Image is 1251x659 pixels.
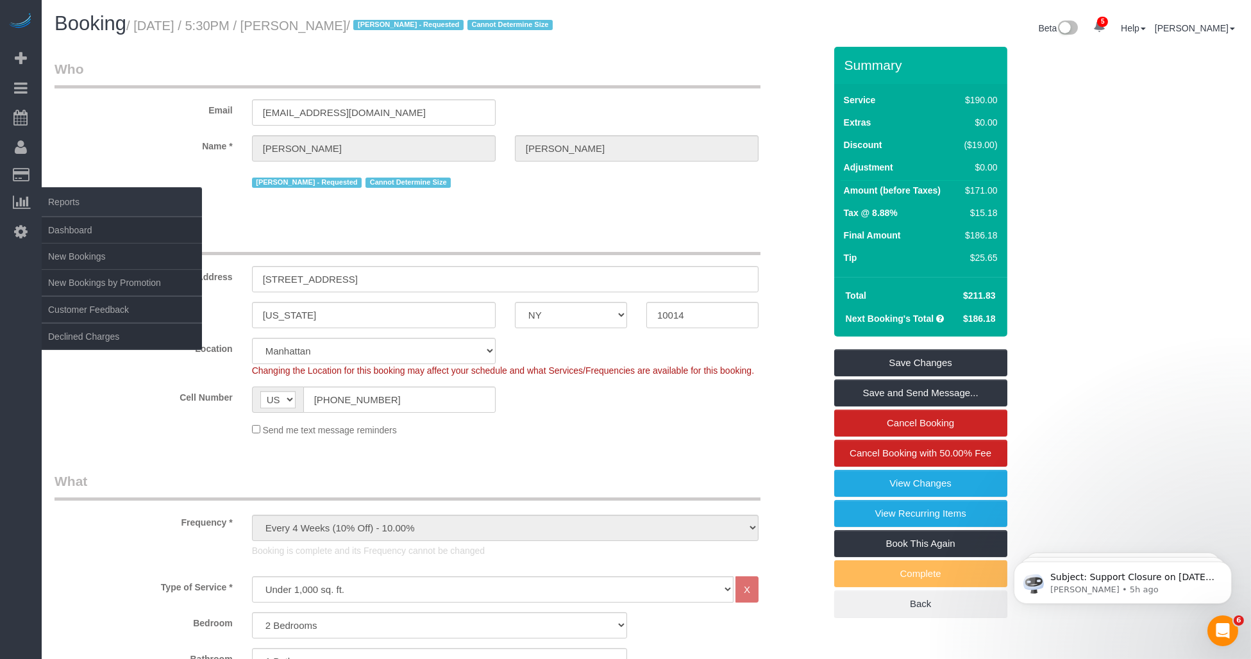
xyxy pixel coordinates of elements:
a: 5 [1087,13,1112,41]
span: $211.83 [963,290,996,301]
span: Changing the Location for this booking may affect your schedule and what Services/Frequencies are... [252,365,754,376]
p: Booking is complete and its Frequency cannot be changed [252,544,759,557]
span: Send me text message reminders [262,425,396,435]
input: Email [252,99,496,126]
span: Cannot Determine Size [467,20,553,30]
span: [PERSON_NAME] - Requested [353,20,463,30]
iframe: Intercom notifications message [995,535,1251,624]
a: Save and Send Message... [834,380,1007,406]
label: Name * [45,135,242,153]
input: City [252,302,496,328]
strong: Next Booking's Total [846,313,934,324]
img: New interface [1057,21,1078,37]
div: $15.18 [959,206,998,219]
a: Customer Feedback [42,297,202,322]
input: Cell Number [303,387,496,413]
a: [PERSON_NAME] [1155,23,1235,33]
label: Tax @ 8.88% [844,206,898,219]
a: Cancel Booking [834,410,1007,437]
img: Automaid Logo [8,13,33,31]
a: View Recurring Items [834,500,1007,527]
label: Frequency * [45,512,242,529]
label: Type of Service * [45,576,242,594]
span: $186.18 [963,313,996,324]
ul: Reports [42,217,202,350]
a: Dashboard [42,217,202,243]
label: Email [45,99,242,117]
iframe: Intercom live chat [1207,615,1238,646]
a: New Bookings by Promotion [42,270,202,296]
div: ($19.00) [959,138,998,151]
a: Declined Charges [42,324,202,349]
label: Tip [844,251,857,264]
span: Cannot Determine Size [365,178,451,188]
input: Last Name [515,135,759,162]
div: $0.00 [959,161,998,174]
label: Extras [844,116,871,129]
small: / [DATE] / 5:30PM / [PERSON_NAME] [126,19,557,33]
legend: Who [55,60,760,88]
input: First Name [252,135,496,162]
div: $25.65 [959,251,998,264]
label: Service [844,94,876,106]
span: / [346,19,557,33]
div: $0.00 [959,116,998,129]
a: View Changes [834,470,1007,497]
span: 6 [1234,615,1244,626]
a: New Bookings [42,244,202,269]
label: Bedroom [45,612,242,630]
a: Beta [1039,23,1079,33]
a: Cancel Booking with 50.00% Fee [834,440,1007,467]
span: 5 [1097,17,1108,27]
div: $186.18 [959,229,998,242]
legend: What [55,472,760,501]
span: Booking [55,12,126,35]
a: Help [1121,23,1146,33]
label: Adjustment [844,161,893,174]
a: Book This Again [834,530,1007,557]
label: Amount (before Taxes) [844,184,941,197]
span: [PERSON_NAME] - Requested [252,178,362,188]
span: Cancel Booking with 50.00% Fee [850,447,991,458]
div: $171.00 [959,184,998,197]
label: Final Amount [844,229,901,242]
label: Cell Number [45,387,242,404]
input: Zip Code [646,302,759,328]
strong: Total [846,290,866,301]
a: Back [834,590,1007,617]
a: Save Changes [834,349,1007,376]
h3: Summary [844,58,1001,72]
div: $190.00 [959,94,998,106]
span: Reports [42,187,202,217]
legend: Where [55,226,760,255]
label: Discount [844,138,882,151]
